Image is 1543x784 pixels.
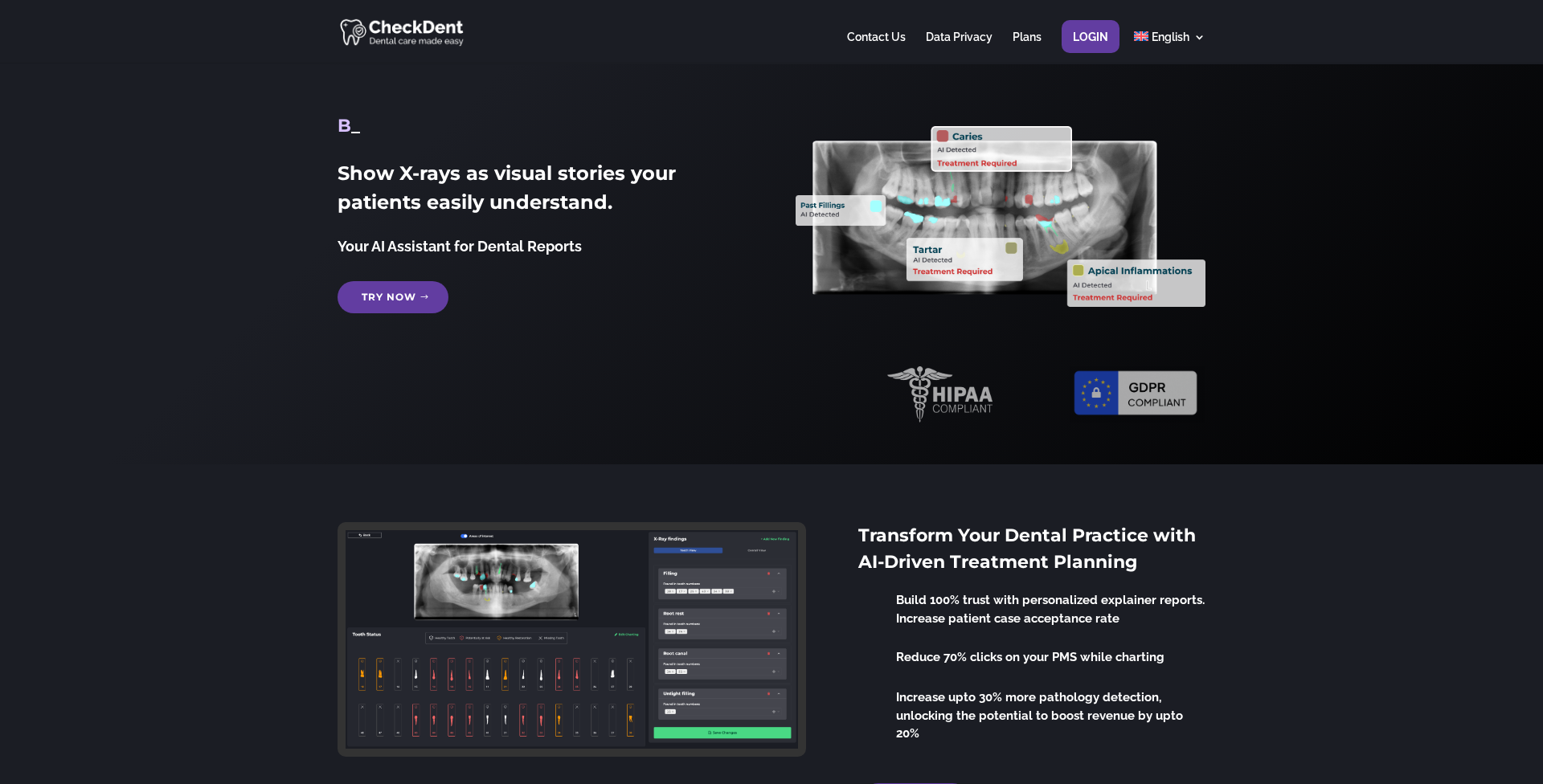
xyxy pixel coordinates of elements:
[896,690,1183,741] span: Increase upto 30% more pathology detection, unlocking the potential to boost revenue by upto 20%
[1134,31,1205,63] a: English
[926,31,993,63] a: Data Privacy
[338,238,582,255] span: Your AI Assistant for Dental Reports
[521,408,656,428] h3: Teeth Scanned
[896,650,1164,664] span: Reduce 70% clicks on your PMS while charting
[896,593,1205,626] span: Build 100% trust with personalized explainer reports. Increase patient case acceptance rate
[338,281,448,313] a: Try Now
[858,525,1196,573] span: Transform Your Dental Practice with AI-Driven Treatment Planning
[351,115,360,137] span: _
[338,159,747,225] h2: Show X-rays as visual stories your patients easily understand.
[796,126,1205,307] img: X_Ray_annotated
[340,16,466,47] img: CheckDent AI
[338,115,351,137] span: B
[338,408,473,428] h3: X-rays Scanned
[847,31,906,63] a: Contact Us
[704,408,839,441] h3: Areas of interest found
[1152,31,1189,43] span: English
[1013,31,1042,63] a: Plans
[1073,31,1108,63] a: Login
